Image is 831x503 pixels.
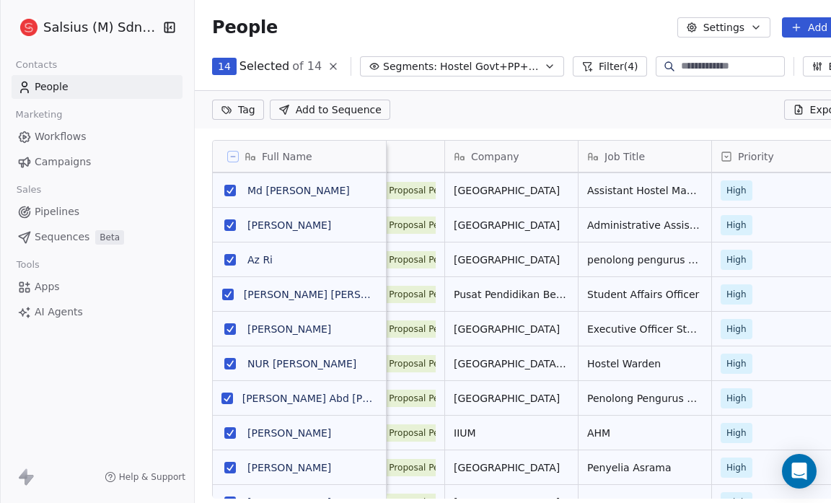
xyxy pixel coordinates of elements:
[454,391,569,406] span: [GEOGRAPHIC_DATA]
[579,141,711,172] div: Job Title
[35,154,91,170] span: Campaigns
[471,149,519,164] span: Company
[43,18,159,37] span: Salsius (M) Sdn Bhd
[726,183,747,198] span: High
[587,460,703,475] span: Penyelia Asrama
[238,102,255,117] span: Tag
[573,56,647,76] button: Filter(4)
[12,275,183,299] a: Apps
[9,104,69,126] span: Marketing
[454,357,569,371] span: [GEOGRAPHIC_DATA][DEMOGRAPHIC_DATA] (UIS)
[440,59,541,74] span: Hostel Govt+PP+QP+H
[12,225,183,249] a: SequencesBeta
[12,300,183,324] a: AI Agents
[20,19,38,36] img: logo%20salsius.png
[17,15,154,40] button: Salsius (M) Sdn Bhd
[12,150,183,174] a: Campaigns
[105,471,185,483] a: Help & Support
[677,17,770,38] button: Settings
[247,254,273,266] a: Az Ri
[244,289,415,300] a: [PERSON_NAME] [PERSON_NAME]
[212,100,264,120] button: Tag
[247,185,350,196] a: Md [PERSON_NAME]
[10,254,45,276] span: Tools
[383,424,478,442] span: Proposal Persuader
[35,204,79,219] span: Pipelines
[35,279,60,294] span: Apps
[119,471,185,483] span: Help & Support
[383,286,478,303] span: Proposal Persuader
[213,141,386,172] div: Full Name
[12,125,183,149] a: Workflows
[738,149,774,164] span: Priority
[213,172,387,499] div: grid
[454,253,569,267] span: [GEOGRAPHIC_DATA]
[212,17,278,38] span: People
[587,183,703,198] span: Assistant Hostel Manager
[383,251,478,268] span: Proposal Persuader
[35,129,87,144] span: Workflows
[726,426,747,440] span: High
[383,390,478,407] span: Proposal Persuader
[383,459,478,476] span: Proposal Persuader
[587,391,703,406] span: Penolong Pengurus Asrama
[587,253,703,267] span: penolong pengurus asrama
[247,427,331,439] a: [PERSON_NAME]
[247,462,331,473] a: [PERSON_NAME]
[445,141,578,172] div: Company
[383,355,478,372] span: Proposal Persuader
[454,322,569,336] span: [GEOGRAPHIC_DATA]
[383,59,437,74] span: Segments:
[454,426,569,440] span: IIUM
[726,460,747,475] span: High
[10,179,48,201] span: Sales
[726,287,747,302] span: High
[35,305,83,320] span: AI Agents
[247,358,356,369] a: NUR [PERSON_NAME]
[454,460,569,475] span: [GEOGRAPHIC_DATA]
[587,322,703,336] span: Executive Officer Student Affairs College of Engineering
[242,393,436,404] a: [PERSON_NAME] Abd [PERSON_NAME]
[726,218,747,232] span: High
[12,200,183,224] a: Pipelines
[726,322,747,336] span: High
[35,79,69,95] span: People
[9,54,63,76] span: Contacts
[292,58,322,75] span: of 14
[383,182,478,199] span: Proposal Persuader
[218,59,231,74] span: 14
[383,320,478,338] span: Proposal Persuader
[296,102,382,117] span: Add to Sequence
[270,100,390,120] button: Add to Sequence
[262,149,312,164] span: Full Name
[35,229,89,245] span: Sequences
[726,253,747,267] span: High
[454,287,569,302] span: Pusat Pendidikan Berterusan [GEOGRAPHIC_DATA]
[454,218,569,232] span: [GEOGRAPHIC_DATA]
[782,454,817,489] div: Open Intercom Messenger
[383,216,478,234] span: Proposal Persuader
[726,391,747,406] span: High
[454,183,569,198] span: [GEOGRAPHIC_DATA]
[247,323,331,335] a: [PERSON_NAME]
[247,219,331,231] a: [PERSON_NAME]
[95,230,124,245] span: Beta
[587,287,703,302] span: Student Affairs Officer
[587,426,703,440] span: AHM
[726,357,747,371] span: High
[212,58,237,75] button: 14
[604,149,645,164] span: Job Title
[12,75,183,99] a: People
[587,218,703,232] span: Administrative Assistant
[239,58,289,75] span: Selected
[587,357,703,371] span: Hostel Warden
